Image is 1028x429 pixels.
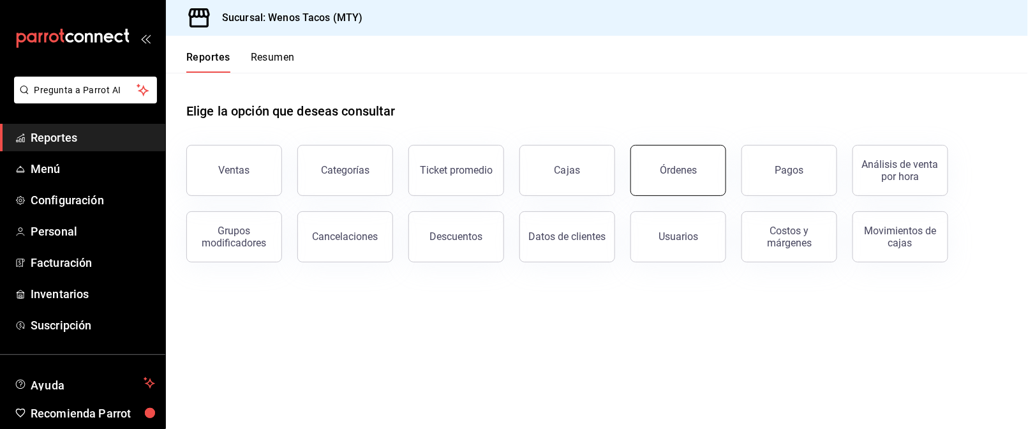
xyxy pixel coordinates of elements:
span: Inventarios [31,285,155,303]
button: Pagos [741,145,837,196]
button: Ticket promedio [408,145,504,196]
button: Categorías [297,145,393,196]
div: Grupos modificadores [195,225,274,249]
span: Ayuda [31,375,138,391]
div: Movimientos de cajas [861,225,940,249]
span: Menú [31,160,155,177]
span: Recomienda Parrot [31,405,155,422]
button: Descuentos [408,211,504,262]
h3: Sucursal: Wenos Tacos (MTY) [212,10,363,26]
button: Resumen [251,51,295,73]
button: Ventas [186,145,282,196]
div: Categorías [321,164,369,176]
span: Facturación [31,254,155,271]
div: navigation tabs [186,51,295,73]
span: Suscripción [31,317,155,334]
div: Ticket promedio [420,164,493,176]
button: Costos y márgenes [741,211,837,262]
button: open_drawer_menu [140,33,151,43]
div: Ventas [219,164,250,176]
div: Cancelaciones [313,230,378,243]
div: Usuarios [659,230,698,243]
div: Descuentos [430,230,483,243]
span: Personal [31,223,155,240]
button: Órdenes [630,145,726,196]
button: Grupos modificadores [186,211,282,262]
button: Cancelaciones [297,211,393,262]
button: Pregunta a Parrot AI [14,77,157,103]
button: Datos de clientes [519,211,615,262]
button: Usuarios [630,211,726,262]
span: Pregunta a Parrot AI [34,84,137,97]
div: Costos y márgenes [750,225,829,249]
div: Datos de clientes [529,230,606,243]
a: Pregunta a Parrot AI [9,93,157,106]
span: Reportes [31,129,155,146]
button: Análisis de venta por hora [853,145,948,196]
div: Análisis de venta por hora [861,158,940,183]
span: Configuración [31,192,155,209]
button: Reportes [186,51,230,73]
button: Movimientos de cajas [853,211,948,262]
div: Órdenes [660,164,697,176]
a: Cajas [519,145,615,196]
div: Pagos [775,164,804,176]
div: Cajas [555,163,581,178]
h1: Elige la opción que deseas consultar [186,102,396,121]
